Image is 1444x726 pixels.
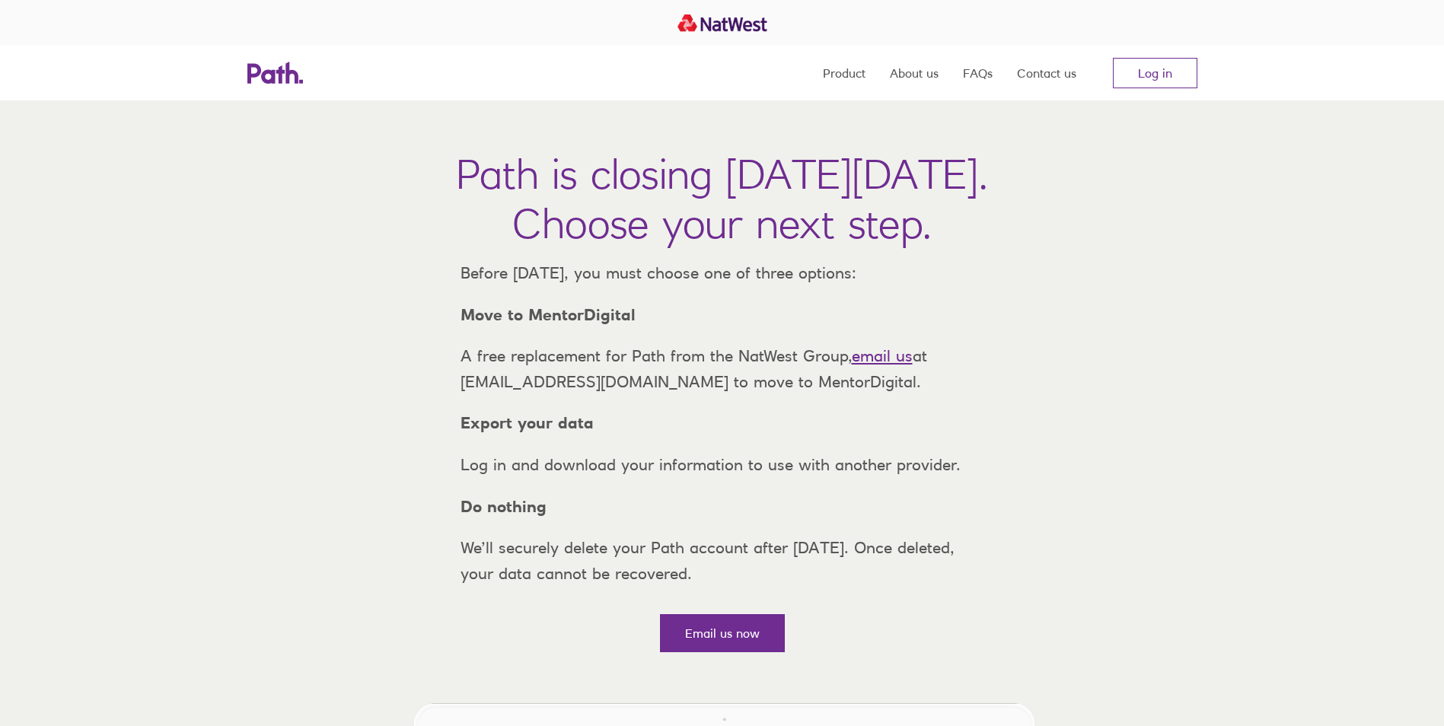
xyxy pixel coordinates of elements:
p: Log in and download your information to use with another provider. [448,452,996,478]
a: Product [823,46,865,100]
h1: Path is closing [DATE][DATE]. Choose your next step. [456,149,988,248]
p: A free replacement for Path from the NatWest Group, at [EMAIL_ADDRESS][DOMAIN_NAME] to move to Me... [448,343,996,394]
strong: Do nothing [461,497,547,516]
strong: Export your data [461,413,594,432]
a: FAQs [963,46,993,100]
strong: Move to MentorDigital [461,305,636,324]
a: Email us now [660,614,785,652]
p: Before [DATE], you must choose one of three options: [448,260,996,286]
a: email us [852,346,913,365]
a: Log in [1113,58,1197,88]
p: We’ll securely delete your Path account after [DATE]. Once deleted, your data cannot be recovered. [448,535,996,586]
a: Contact us [1017,46,1076,100]
a: About us [890,46,939,100]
